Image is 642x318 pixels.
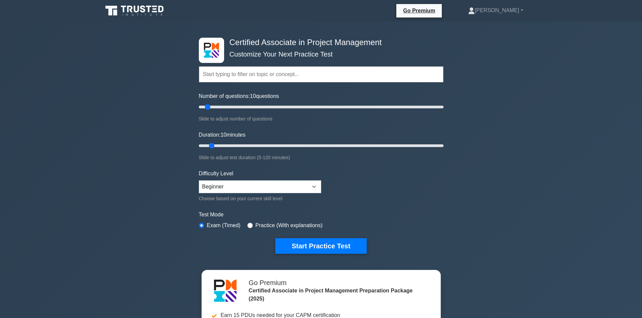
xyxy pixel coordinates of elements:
label: Number of questions: questions [199,92,279,100]
a: [PERSON_NAME] [452,4,540,17]
a: Go Premium [399,6,439,15]
label: Practice (With explanations) [255,221,323,229]
div: Slide to adjust number of questions [199,115,444,123]
input: Start typing to filter on topic or concept... [199,66,444,82]
span: 10 [220,132,226,138]
label: Difficulty Level [199,170,234,178]
button: Start Practice Test [275,238,366,254]
label: Test Mode [199,211,444,219]
label: Exam (Timed) [207,221,241,229]
span: 10 [250,93,256,99]
label: Duration: minutes [199,131,246,139]
h4: Certified Associate in Project Management [227,38,410,47]
div: Slide to adjust test duration (5-120 minutes) [199,153,444,162]
div: Choose based on your current skill level [199,195,321,203]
